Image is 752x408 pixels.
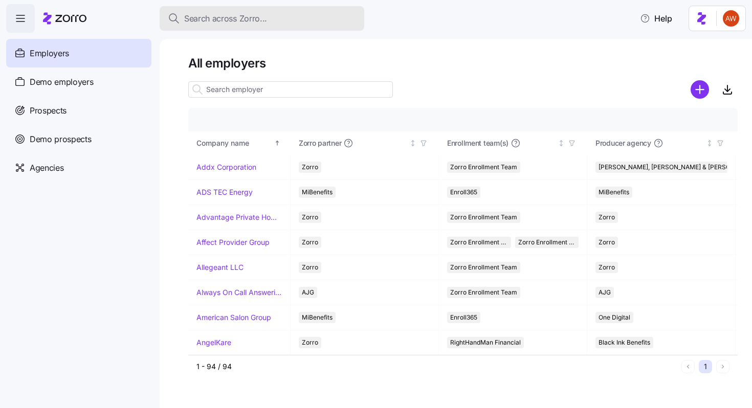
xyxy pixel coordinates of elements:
[450,162,517,173] span: Zorro Enrollment Team
[196,237,270,247] a: Affect Provider Group
[450,212,517,223] span: Zorro Enrollment Team
[6,125,151,153] a: Demo prospects
[599,212,615,223] span: Zorro
[302,287,314,298] span: AJG
[30,76,94,88] span: Demo employers
[439,131,587,155] th: Enrollment team(s)Not sorted
[681,360,695,373] button: Previous page
[599,312,630,323] span: One Digital
[184,12,267,25] span: Search across Zorro...
[196,287,282,298] a: Always On Call Answering Service
[188,81,393,98] input: Search employer
[632,8,680,29] button: Help
[450,187,477,198] span: Enroll365
[450,262,517,273] span: Zorro Enrollment Team
[6,96,151,125] a: Prospects
[450,237,508,248] span: Zorro Enrollment Team
[716,360,729,373] button: Next page
[599,187,629,198] span: MiBenefits
[599,237,615,248] span: Zorro
[699,360,712,373] button: 1
[160,6,364,31] button: Search across Zorro...
[691,80,709,99] svg: add icon
[30,47,69,60] span: Employers
[274,140,281,147] div: Sorted ascending
[188,131,291,155] th: Company nameSorted ascending
[196,337,231,348] a: AngelKare
[196,187,253,197] a: ADS TEC Energy
[723,10,739,27] img: 3c671664b44671044fa8929adf5007c6
[30,162,63,174] span: Agencies
[640,12,672,25] span: Help
[302,162,318,173] span: Zorro
[6,39,151,67] a: Employers
[196,162,256,172] a: Addx Corporation
[409,140,416,147] div: Not sorted
[302,237,318,248] span: Zorro
[302,212,318,223] span: Zorro
[196,212,282,222] a: Advantage Private Home Care
[450,337,521,348] span: RightHandMan Financial
[302,187,333,198] span: MiBenefits
[450,287,517,298] span: Zorro Enrollment Team
[196,138,272,149] div: Company name
[30,133,92,146] span: Demo prospects
[291,131,439,155] th: Zorro partnerNot sorted
[706,140,713,147] div: Not sorted
[558,140,565,147] div: Not sorted
[447,138,508,148] span: Enrollment team(s)
[6,153,151,182] a: Agencies
[6,67,151,96] a: Demo employers
[599,337,650,348] span: Black Ink Benefits
[450,312,477,323] span: Enroll365
[30,104,67,117] span: Prospects
[599,262,615,273] span: Zorro
[595,138,651,148] span: Producer agency
[599,287,611,298] span: AJG
[196,312,271,323] a: American Salon Group
[196,361,677,372] div: 1 - 94 / 94
[302,262,318,273] span: Zorro
[196,262,244,273] a: Allegeant LLC
[188,55,738,71] h1: All employers
[587,131,736,155] th: Producer agencyNot sorted
[302,312,333,323] span: MiBenefits
[518,237,576,248] span: Zorro Enrollment Experts
[302,337,318,348] span: Zorro
[299,138,341,148] span: Zorro partner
